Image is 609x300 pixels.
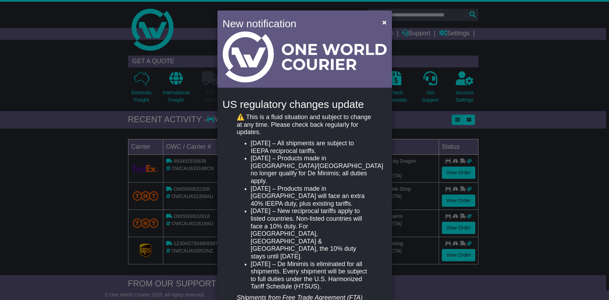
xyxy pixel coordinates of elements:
li: [DATE] – Products made in [GEOGRAPHIC_DATA]/[GEOGRAPHIC_DATA] no longer qualify for De Minimis; a... [251,155,372,185]
li: [DATE] – Products made in [GEOGRAPHIC_DATA] will face an extra 40% IEEPA duty, plus existing tari... [251,185,372,208]
img: Light [223,31,387,82]
span: × [382,18,386,26]
li: [DATE] – New reciprocal tariffs apply to listed countries. Non-listed countries will face a 10% d... [251,207,372,260]
li: [DATE] – All shipments are subject to IEEPA reciprocal tariffs. [251,140,372,155]
button: Close [379,15,390,29]
li: [DATE] – De Minimis is eliminated for all shipments. Every shipment will be subject to full dutie... [251,261,372,291]
p: ⚠️ This is a fluid situation and subject to change at any time. Please check back regularly for u... [237,114,372,136]
h4: New notification [223,16,372,31]
h4: US regulatory changes update [223,98,387,110]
